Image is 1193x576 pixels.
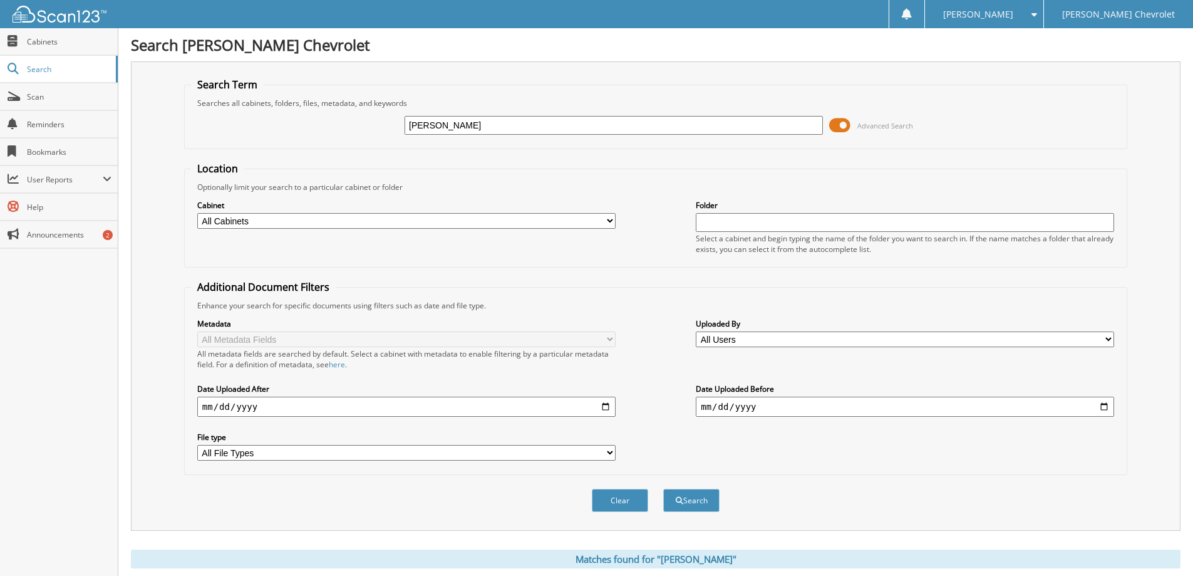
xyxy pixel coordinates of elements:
label: Date Uploaded Before [696,384,1114,394]
span: Scan [27,92,111,102]
div: Searches all cabinets, folders, files, metadata, and keywords [191,98,1120,108]
label: Uploaded By [696,318,1114,329]
legend: Search Term [191,78,264,92]
img: scan123-logo-white.svg [13,6,106,23]
span: Reminders [27,119,111,130]
span: Help [27,202,111,212]
span: Bookmarks [27,147,111,157]
span: [PERSON_NAME] [943,11,1013,18]
legend: Additional Document Filters [191,280,336,294]
span: Search [27,64,110,75]
a: here [329,359,345,370]
div: Enhance your search for specific documents using filters such as date and file type. [191,300,1120,311]
input: end [696,397,1114,417]
label: Folder [696,200,1114,211]
span: [PERSON_NAME] Chevrolet [1062,11,1175,18]
span: Announcements [27,229,111,240]
label: Metadata [197,318,616,329]
span: Advanced Search [857,121,913,130]
h1: Search [PERSON_NAME] Chevrolet [131,34,1180,55]
label: Date Uploaded After [197,384,616,394]
div: Optionally limit your search to a particular cabinet or folder [191,182,1120,192]
input: start [197,397,616,417]
div: Select a cabinet and begin typing the name of the folder you want to search in. If the name match... [696,233,1114,254]
button: Clear [592,489,648,512]
span: User Reports [27,174,103,185]
label: Cabinet [197,200,616,211]
div: 2 [103,230,113,240]
label: File type [197,432,616,442]
div: All metadata fields are searched by default. Select a cabinet with metadata to enable filtering b... [197,348,616,370]
legend: Location [191,162,244,175]
div: Matches found for "[PERSON_NAME]" [131,550,1180,568]
span: Cabinets [27,36,111,47]
button: Search [663,489,720,512]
